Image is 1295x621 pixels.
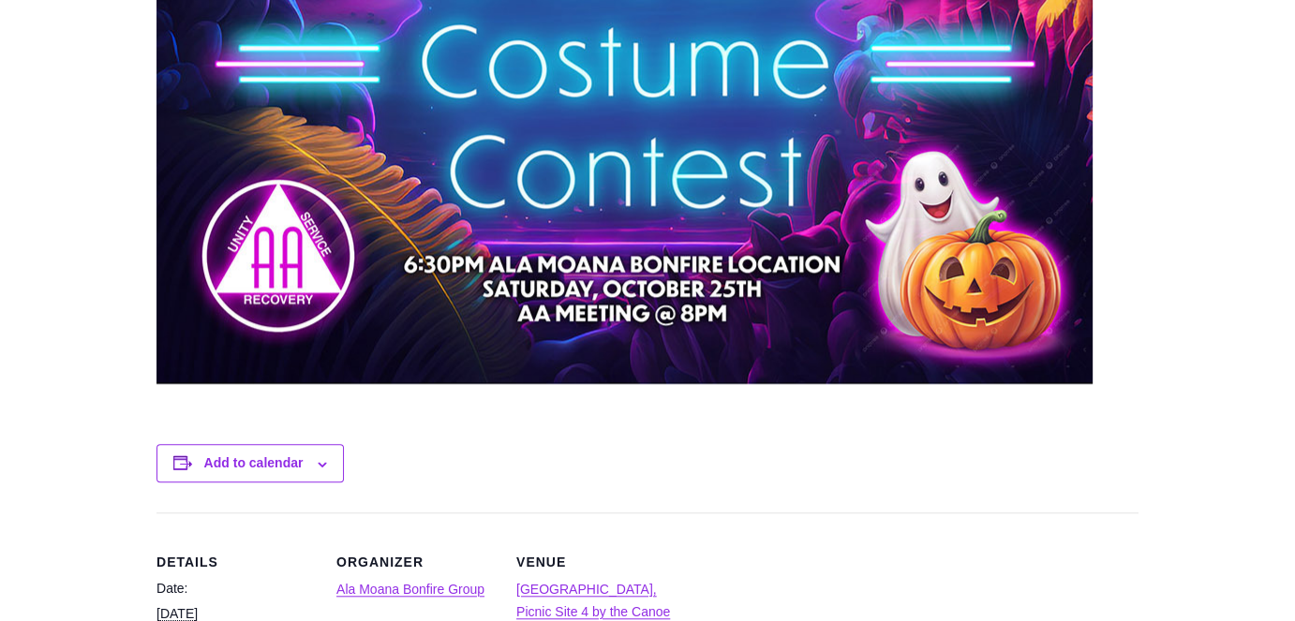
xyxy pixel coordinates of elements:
[516,554,674,570] h2: Venue
[336,582,484,597] a: Ala Moana Bonfire Group
[156,578,314,599] dt: Date:
[204,455,304,470] button: View links to add events to your calendar
[156,606,198,621] abbr: 2025-10-25
[336,554,494,570] h2: Organizer
[156,554,314,570] h2: Details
